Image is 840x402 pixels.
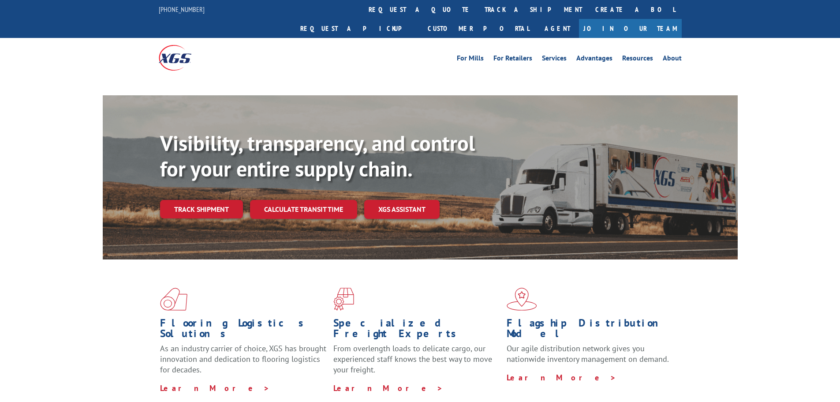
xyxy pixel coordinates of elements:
[160,288,187,311] img: xgs-icon-total-supply-chain-intelligence-red
[364,200,440,219] a: XGS ASSISTANT
[333,383,443,393] a: Learn More >
[493,55,532,64] a: For Retailers
[421,19,536,38] a: Customer Portal
[160,343,326,375] span: As an industry carrier of choice, XGS has brought innovation and dedication to flooring logistics...
[542,55,567,64] a: Services
[507,372,616,383] a: Learn More >
[536,19,579,38] a: Agent
[294,19,421,38] a: Request a pickup
[160,318,327,343] h1: Flooring Logistics Solutions
[576,55,612,64] a: Advantages
[457,55,484,64] a: For Mills
[160,129,475,182] b: Visibility, transparency, and control for your entire supply chain.
[159,5,205,14] a: [PHONE_NUMBER]
[333,343,500,383] p: From overlength loads to delicate cargo, our experienced staff knows the best way to move your fr...
[333,318,500,343] h1: Specialized Freight Experts
[333,288,354,311] img: xgs-icon-focused-on-flooring-red
[160,383,270,393] a: Learn More >
[507,288,537,311] img: xgs-icon-flagship-distribution-model-red
[579,19,682,38] a: Join Our Team
[160,200,243,218] a: Track shipment
[507,318,673,343] h1: Flagship Distribution Model
[663,55,682,64] a: About
[622,55,653,64] a: Resources
[507,343,669,364] span: Our agile distribution network gives you nationwide inventory management on demand.
[250,200,357,219] a: Calculate transit time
